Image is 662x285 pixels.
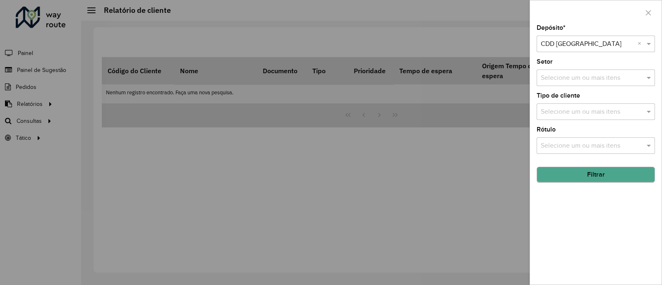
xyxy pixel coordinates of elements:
label: Setor [537,57,553,67]
label: Depósito [537,23,566,33]
label: Rótulo [537,125,556,134]
button: Filtrar [537,167,655,182]
label: Tipo de cliente [537,91,580,101]
span: Clear all [638,39,645,49]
